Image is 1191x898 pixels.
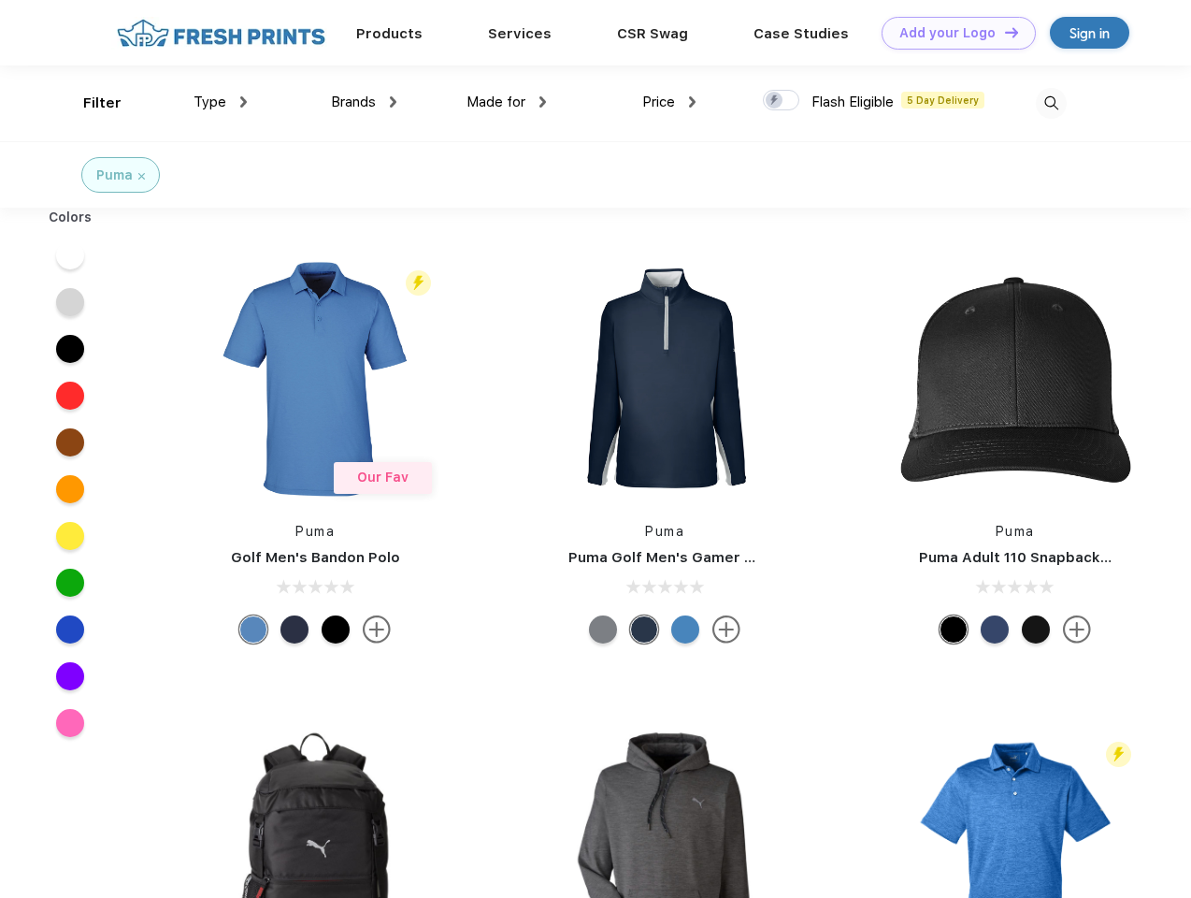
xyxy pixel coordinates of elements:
[191,254,439,503] img: func=resize&h=266
[280,616,309,644] div: Navy Blazer
[111,17,331,50] img: fo%20logo%202.webp
[390,96,396,108] img: dropdown.png
[322,616,350,644] div: Puma Black
[617,25,688,42] a: CSR Swag
[363,616,391,644] img: more.svg
[1069,22,1110,44] div: Sign in
[940,616,968,644] div: Pma Blk Pma Blk
[1063,616,1091,644] img: more.svg
[239,616,267,644] div: Lake Blue
[589,616,617,644] div: Quiet Shade
[712,616,740,644] img: more.svg
[83,93,122,114] div: Filter
[645,524,684,539] a: Puma
[1036,88,1067,119] img: desktop_search.svg
[231,549,400,566] a: Golf Men's Bandon Polo
[540,254,789,503] img: func=resize&h=266
[891,254,1140,503] img: func=resize&h=266
[642,94,675,110] span: Price
[466,94,525,110] span: Made for
[1050,17,1129,49] a: Sign in
[1005,27,1018,37] img: DT
[568,549,864,566] a: Puma Golf Men's Gamer Golf Quarter-Zip
[996,524,1035,539] a: Puma
[539,96,546,108] img: dropdown.png
[240,96,247,108] img: dropdown.png
[981,616,1009,644] div: Peacoat with Qut Shd
[356,25,423,42] a: Products
[630,616,658,644] div: Navy Blazer
[1106,742,1131,767] img: flash_active_toggle.svg
[138,173,145,180] img: filter_cancel.svg
[899,25,996,41] div: Add your Logo
[1022,616,1050,644] div: Pma Blk with Pma Blk
[295,524,335,539] a: Puma
[901,92,984,109] span: 5 Day Delivery
[96,166,133,185] div: Puma
[331,94,376,110] span: Brands
[194,94,226,110] span: Type
[488,25,552,42] a: Services
[406,270,431,296] img: flash_active_toggle.svg
[811,94,894,110] span: Flash Eligible
[689,96,696,108] img: dropdown.png
[671,616,699,644] div: Bright Cobalt
[35,208,107,227] div: Colors
[357,470,409,485] span: Our Fav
